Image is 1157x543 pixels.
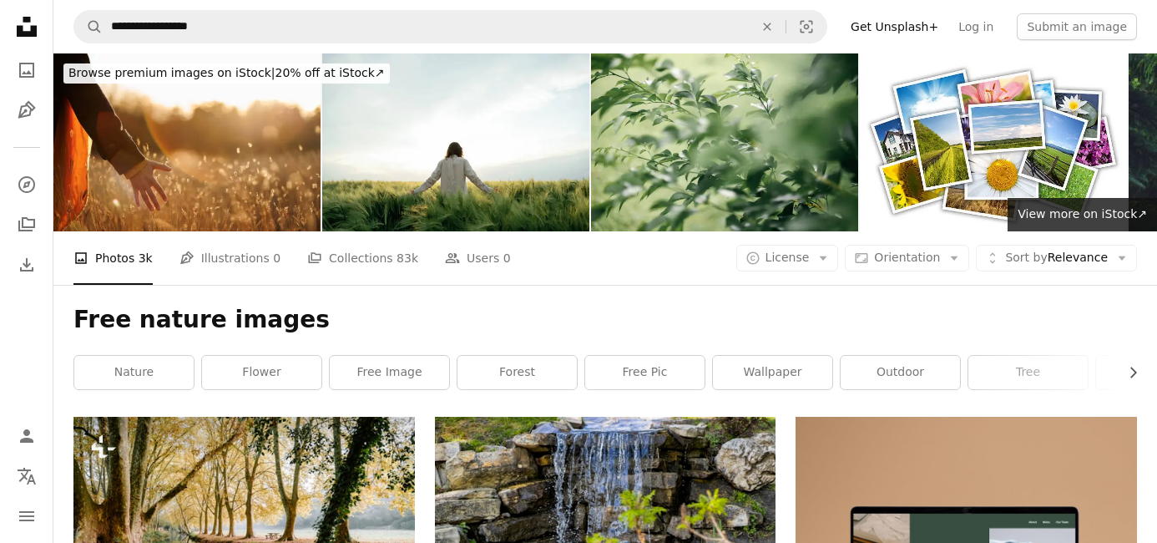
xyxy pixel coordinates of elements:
a: View more on iStock↗ [1008,198,1157,231]
a: tree [968,356,1088,389]
a: Illustrations [10,94,43,127]
a: Collections 83k [307,231,418,285]
a: Explore [10,168,43,201]
a: free image [330,356,449,389]
img: Stack of printed pictures collage [860,53,1127,231]
a: Home — Unsplash [10,10,43,47]
button: Orientation [845,245,969,271]
a: free pic [585,356,705,389]
span: Sort by [1005,251,1047,264]
a: Get Unsplash+ [841,13,948,40]
a: Browse premium images on iStock|20% off at iStock↗ [53,53,400,94]
a: wallpaper [713,356,832,389]
span: Browse premium images on iStock | [68,66,275,79]
a: flower [202,356,321,389]
button: Language [10,459,43,493]
button: Clear [749,11,786,43]
div: 20% off at iStock ↗ [63,63,390,84]
span: 83k [397,249,418,267]
a: outdoor [841,356,960,389]
img: Close-Up of vibrant wet foliage dew-covered green leaves [591,53,858,231]
img: Back view, walking and enjoying nature. Woman in white is on the agricultural wheat field [322,53,589,231]
a: forest [457,356,577,389]
a: Photos [10,53,43,87]
span: Relevance [1005,250,1108,266]
button: Menu [10,500,43,533]
span: View more on iStock ↗ [1018,207,1147,221]
span: License [765,251,810,264]
button: scroll list to the right [1118,356,1137,389]
a: Users 0 [445,231,511,285]
span: 0 [503,249,511,267]
button: Search Unsplash [74,11,103,43]
button: Visual search [786,11,826,43]
form: Find visuals sitewide [73,10,827,43]
button: Submit an image [1017,13,1137,40]
a: Download History [10,248,43,282]
a: a river running through a forest filled with lots of trees [73,523,415,538]
button: Sort byRelevance [976,245,1137,271]
span: 0 [273,249,280,267]
a: Log in / Sign up [10,419,43,453]
a: Collections [10,208,43,241]
button: License [736,245,839,271]
a: Log in [948,13,1003,40]
a: nature [74,356,194,389]
a: A small waterfall in the middle of a garden [435,523,776,538]
span: Orientation [874,251,940,264]
a: Illustrations 0 [179,231,280,285]
img: Feel the beauty of nature with all your senses [53,53,321,231]
h1: Free nature images [73,305,1137,335]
